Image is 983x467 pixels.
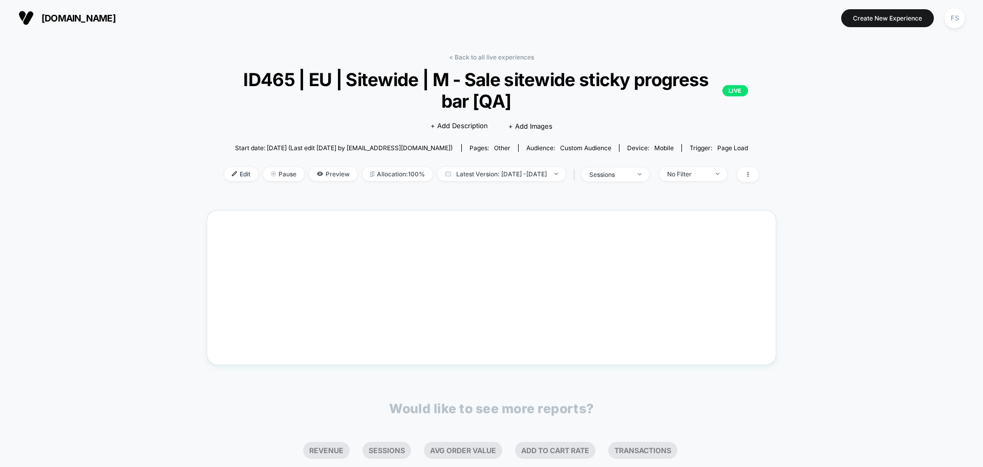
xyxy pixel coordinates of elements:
[18,10,34,26] img: Visually logo
[667,170,708,178] div: No Filter
[571,167,582,182] span: |
[424,442,502,459] li: Avg Order Value
[309,167,357,181] span: Preview
[841,9,934,27] button: Create New Experience
[608,442,677,459] li: Transactions
[370,171,374,177] img: rebalance
[235,69,748,112] span: ID465 | EU | Sitewide | M - Sale sitewide sticky progress bar [QA]
[224,167,258,181] span: Edit
[15,10,119,26] button: [DOMAIN_NAME]
[717,144,748,152] span: Page Load
[449,53,534,61] a: < Back to all live experiences
[945,8,965,28] div: FS
[232,171,237,176] img: edit
[560,144,611,152] span: Custom Audience
[445,171,451,176] img: calendar
[526,144,611,152] div: Audience:
[263,167,304,181] span: Pause
[589,171,630,178] div: sessions
[942,8,968,29] button: FS
[716,173,719,175] img: end
[722,85,748,96] p: LIVE
[41,13,116,24] span: [DOMAIN_NAME]
[508,122,552,130] span: + Add Images
[362,442,411,459] li: Sessions
[638,173,642,175] img: end
[235,144,453,152] span: Start date: [DATE] (Last edit [DATE] by [EMAIL_ADDRESS][DOMAIN_NAME])
[389,401,594,416] p: Would like to see more reports?
[494,144,510,152] span: other
[554,173,558,175] img: end
[690,144,748,152] div: Trigger:
[654,144,674,152] span: mobile
[619,144,681,152] span: Device:
[469,144,510,152] div: Pages:
[431,121,488,131] span: + Add Description
[303,442,350,459] li: Revenue
[362,167,433,181] span: Allocation: 100%
[438,167,566,181] span: Latest Version: [DATE] - [DATE]
[515,442,595,459] li: Add To Cart Rate
[271,171,276,176] img: end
